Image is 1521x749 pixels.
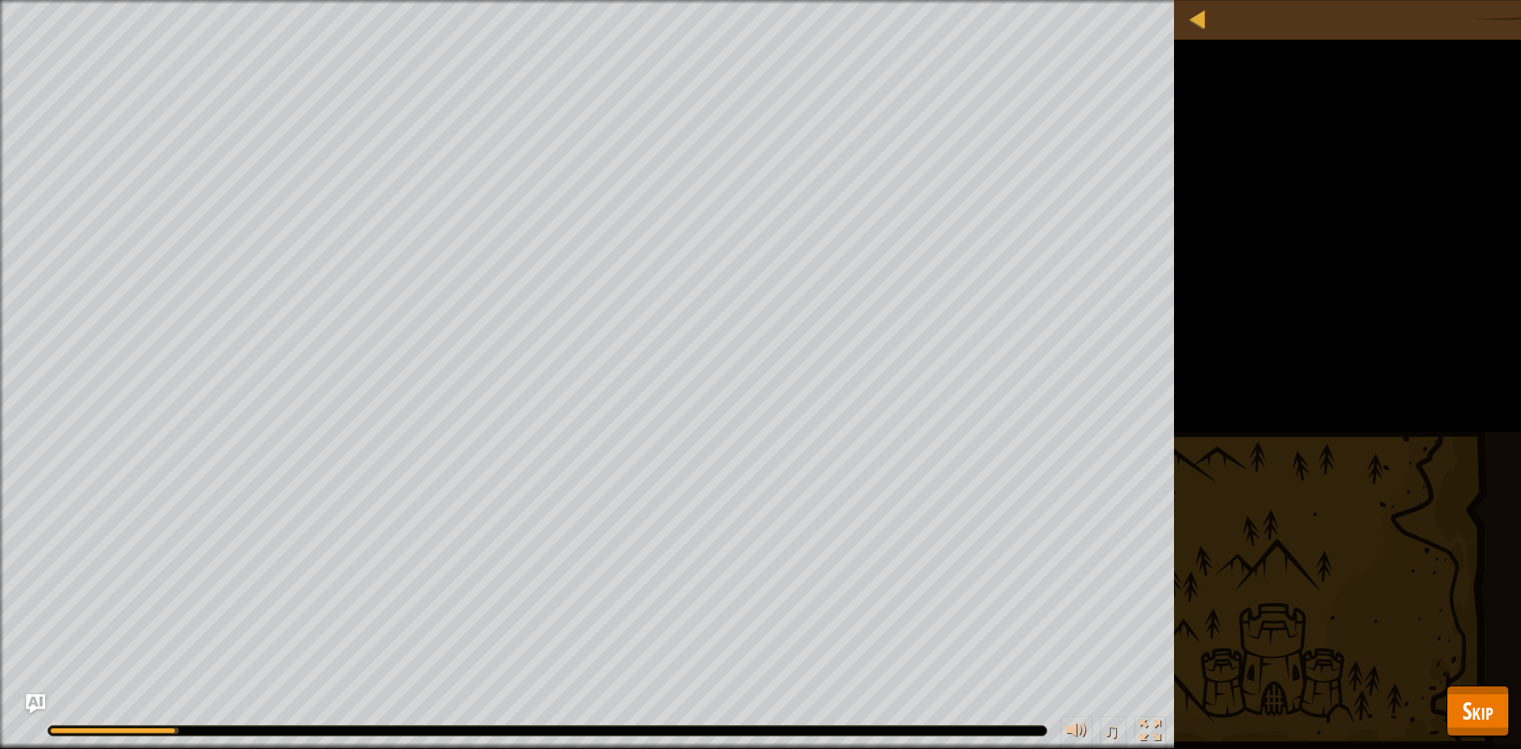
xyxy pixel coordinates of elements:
[1462,694,1493,727] span: Skip
[1134,717,1166,749] button: Toggle fullscreen
[1100,717,1127,749] button: ♫
[1447,686,1509,736] button: Skip
[1104,719,1119,743] span: ♫
[1061,717,1092,749] button: Adjust volume
[26,694,45,713] button: Ask AI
